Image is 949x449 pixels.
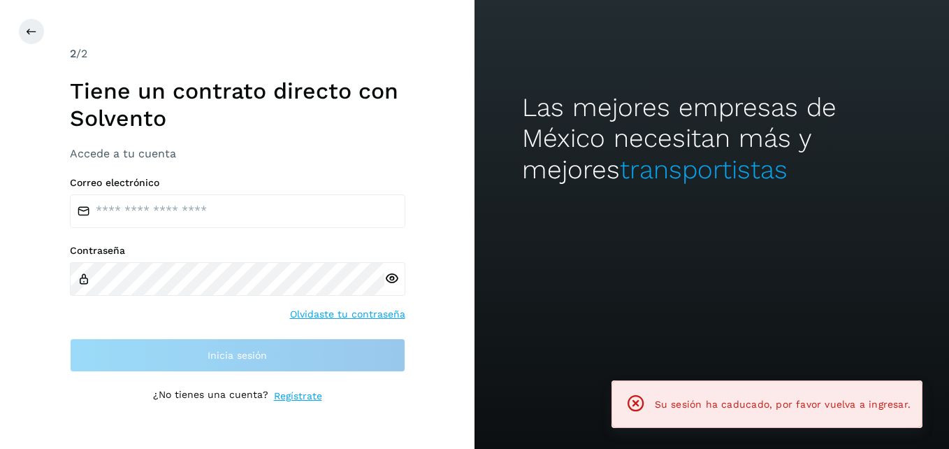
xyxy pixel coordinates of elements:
a: Olvidaste tu contraseña [290,307,405,322]
h1: Tiene un contrato directo con Solvento [70,78,405,131]
h2: Las mejores empresas de México necesitan más y mejores [522,92,901,185]
h3: Accede a tu cuenta [70,147,405,160]
p: ¿No tienes una cuenta? [153,389,268,404]
label: Correo electrónico [70,177,405,189]
span: Su sesión ha caducado, por favor vuelva a ingresar. [655,399,911,410]
span: transportistas [620,155,788,185]
div: /2 [70,45,405,62]
span: 2 [70,47,76,60]
button: Inicia sesión [70,338,405,372]
a: Regístrate [274,389,322,404]
span: Inicia sesión [208,350,267,360]
label: Contraseña [70,245,405,257]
